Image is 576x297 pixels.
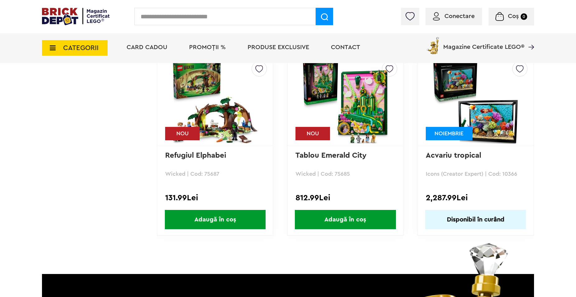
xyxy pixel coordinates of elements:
a: Produse exclusive [248,44,309,50]
span: Conectare [444,13,475,19]
a: Card Cadou [127,44,167,50]
p: Wicked | Cod: 75685 [295,171,395,177]
div: NOU [165,127,200,140]
div: 812.99Lei [295,194,395,202]
span: Adaugă în coș [295,210,396,229]
a: Conectare [433,13,475,19]
a: Magazine Certificate LEGO® [524,36,534,42]
a: Contact [331,44,360,50]
span: Adaugă în coș [165,210,266,229]
a: PROMOȚII % [189,44,226,50]
a: Acvariu tropical [426,152,481,159]
p: Wicked | Cod: 75687 [165,171,265,177]
a: Adaugă în coș [288,210,403,229]
a: Disponibil în curând [425,210,526,229]
a: Refugiul Elphabei [165,152,226,159]
div: NOIEMBRIE [426,127,472,140]
a: Tablou Emerald City [295,152,366,159]
span: CATEGORII [63,44,99,51]
span: Magazine Certificate LEGO® [443,36,524,50]
div: 2,287.99Lei [426,194,526,202]
img: Acvariu tropical [432,57,519,144]
p: Icons (Creator Expert) | Cod: 10366 [426,171,526,177]
a: Adaugă în coș [157,210,273,229]
div: 131.99Lei [165,194,265,202]
small: 0 [521,13,527,20]
img: Refugiul Elphabei [172,57,259,144]
span: Coș [508,13,519,19]
img: Tablou Emerald City [302,57,389,144]
div: NOU [295,127,330,140]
